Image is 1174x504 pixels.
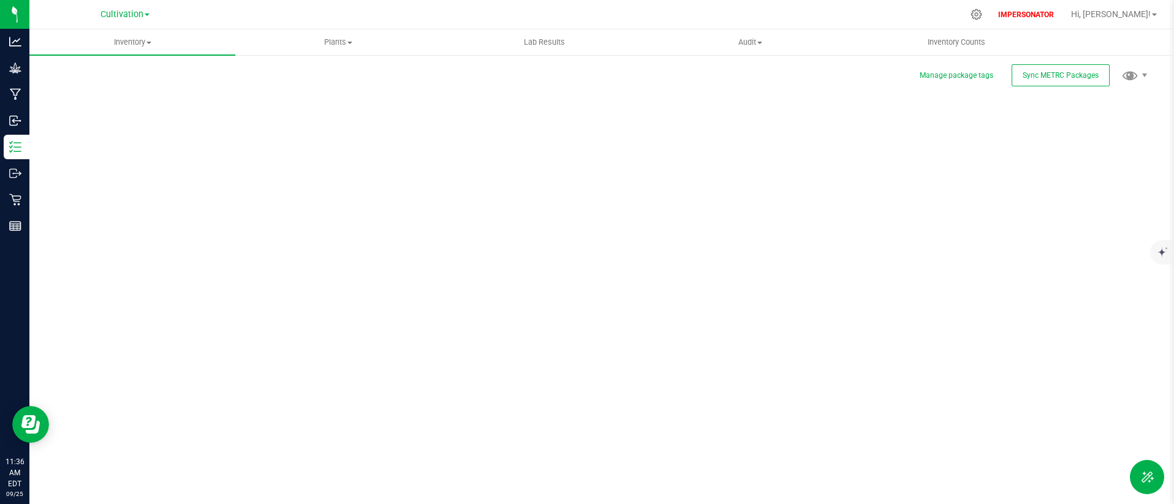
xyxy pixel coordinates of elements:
[236,37,441,48] span: Plants
[9,62,21,74] inline-svg: Grow
[100,9,143,20] span: Cultivation
[920,70,993,81] button: Manage package tags
[9,88,21,100] inline-svg: Manufacturing
[9,220,21,232] inline-svg: Reports
[29,37,235,48] span: Inventory
[441,29,647,55] a: Lab Results
[969,9,984,20] div: Manage settings
[854,29,1059,55] a: Inventory Counts
[6,456,24,489] p: 11:36 AM EDT
[1130,460,1164,494] button: Toggle Menu
[1071,9,1151,19] span: Hi, [PERSON_NAME]!
[9,141,21,153] inline-svg: Inventory
[648,37,853,48] span: Audit
[12,406,49,443] iframe: Resource center
[911,37,1002,48] span: Inventory Counts
[6,489,24,498] p: 09/25
[1023,71,1099,80] span: Sync METRC Packages
[9,36,21,48] inline-svg: Analytics
[9,194,21,206] inline-svg: Retail
[9,167,21,179] inline-svg: Outbound
[507,37,581,48] span: Lab Results
[1012,64,1110,86] button: Sync METRC Packages
[29,29,235,55] a: Inventory
[235,29,441,55] a: Plants
[993,9,1059,20] p: IMPERSONATOR
[9,115,21,127] inline-svg: Inbound
[648,29,854,55] a: Audit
